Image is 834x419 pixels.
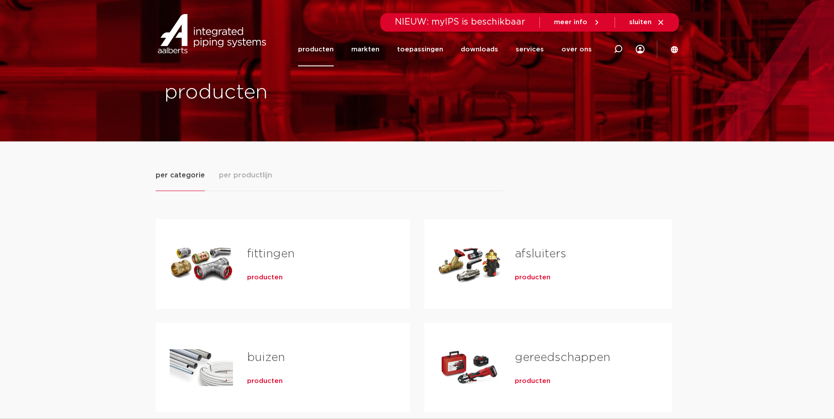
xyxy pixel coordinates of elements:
span: sluiten [629,19,652,25]
span: NIEUW: myIPS is beschikbaar [395,18,525,26]
a: over ons [561,33,592,66]
a: toepassingen [397,33,443,66]
a: producten [515,273,550,282]
a: producten [298,33,334,66]
h1: producten [164,79,413,107]
a: producten [247,273,283,282]
a: downloads [461,33,498,66]
a: services [516,33,544,66]
span: per categorie [156,170,205,181]
a: gereedschappen [515,352,610,363]
span: per productlijn [219,170,272,181]
a: markten [351,33,379,66]
a: afsluiters [515,248,566,260]
a: fittingen [247,248,295,260]
nav: Menu [298,33,592,66]
a: buizen [247,352,285,363]
span: meer info [554,19,587,25]
a: producten [247,377,283,386]
a: sluiten [629,18,665,26]
a: producten [515,377,550,386]
a: meer info [554,18,601,26]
